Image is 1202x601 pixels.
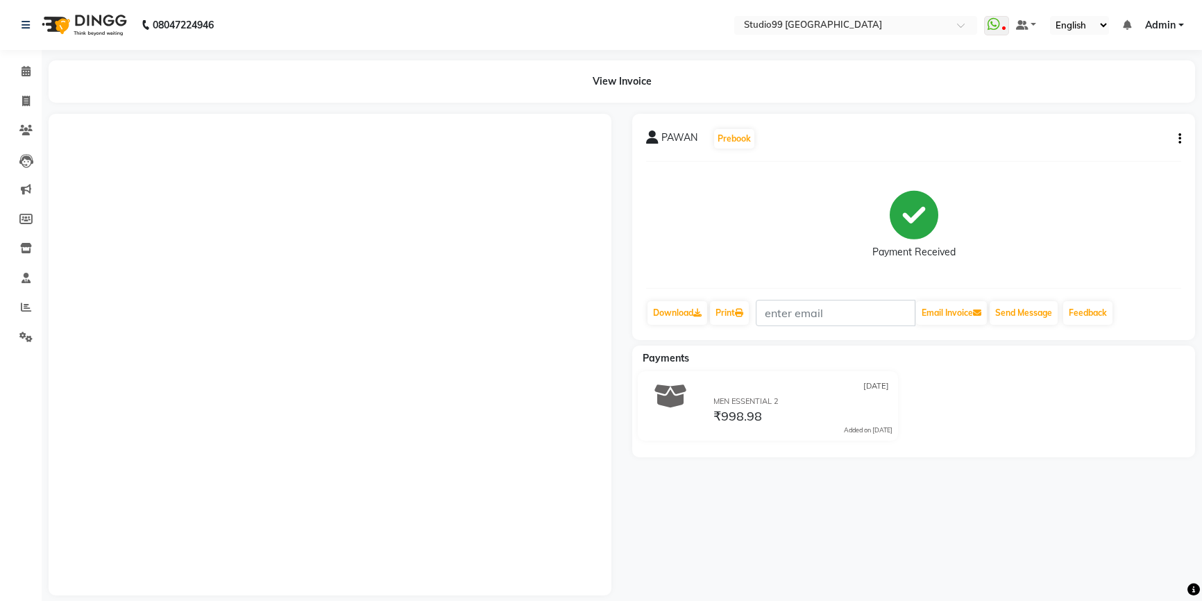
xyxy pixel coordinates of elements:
button: Prebook [714,129,754,149]
img: logo [35,6,130,44]
span: ₹998.98 [713,408,762,428]
span: PAWAN [661,130,697,150]
div: Payment Received [872,245,956,260]
span: [DATE] [863,380,889,392]
button: Send Message [990,301,1058,325]
b: 08047224946 [153,6,214,44]
button: Email Invoice [916,301,987,325]
span: Payments [643,352,689,364]
input: enter email [756,300,915,326]
a: Feedback [1063,301,1112,325]
a: Download [647,301,707,325]
span: Admin [1145,18,1176,33]
div: View Invoice [49,60,1195,103]
div: MEN ESSENTIAL 2 [713,396,892,407]
div: Added on [DATE] [844,425,892,435]
a: Print [710,301,749,325]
